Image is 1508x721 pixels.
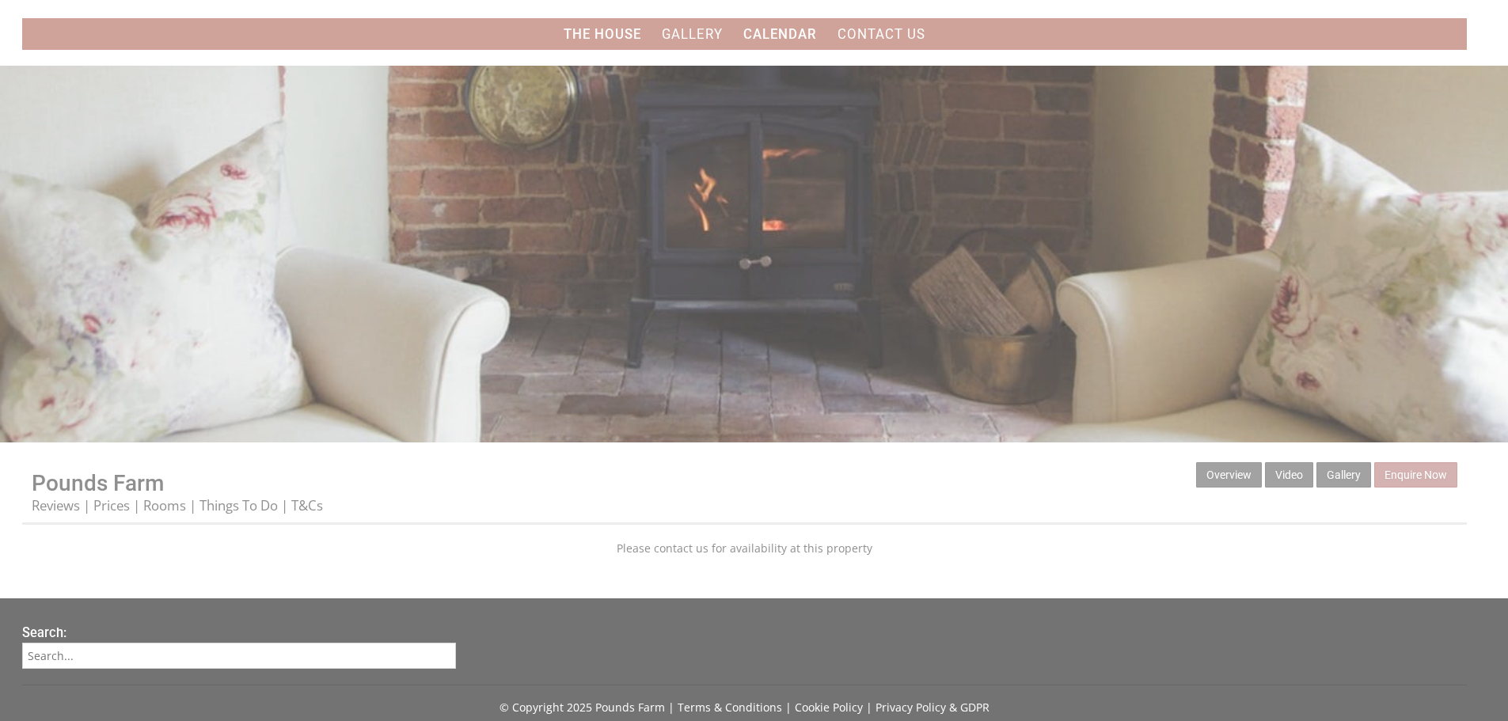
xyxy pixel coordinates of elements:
a: Video [1265,462,1313,488]
a: © Copyright 2025 Pounds Farm [500,700,665,715]
p: Please contact us for availability at this property [32,541,1457,556]
a: Cookie Policy [795,700,863,715]
input: Search... [22,643,456,669]
a: Calendar [743,26,817,42]
a: Reviews [32,496,80,514]
span: | [668,700,674,715]
a: Enquire Now [1374,462,1457,488]
a: Contact Us [838,26,925,42]
a: Gallery [1316,462,1371,488]
a: Terms & Conditions [678,700,782,715]
a: Overview [1196,462,1262,488]
span: | [866,700,872,715]
a: Gallery [662,26,723,42]
a: T&Cs [291,496,323,514]
a: Privacy Policy & GDPR [876,700,990,715]
a: Things To Do [199,496,278,514]
a: Rooms [143,496,186,514]
span: | [785,700,792,715]
a: Pounds Farm [32,470,164,496]
a: Prices [93,496,130,514]
h3: Search: [22,625,456,640]
a: The House [564,26,641,42]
